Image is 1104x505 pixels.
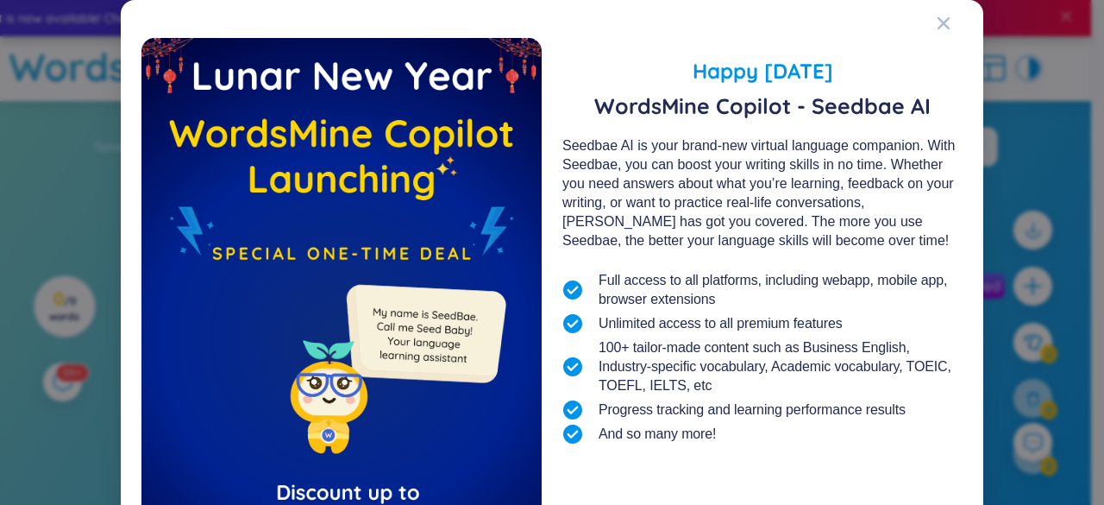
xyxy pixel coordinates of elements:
[599,401,906,420] span: Progress tracking and learning performance results
[338,249,510,421] img: minionSeedbaeMessage.35ffe99e.png
[599,425,716,444] span: And so many more!
[562,55,963,86] span: Happy [DATE]
[599,338,963,395] span: 100+ tailor-made content such as Business English, Industry-specific vocabulary, Academic vocabul...
[562,93,963,119] span: WordsMine Copilot - Seedbae AI
[599,314,843,333] span: Unlimited access to all premium features
[599,271,963,309] span: Full access to all platforms, including webapp, mobile app, browser extensions
[562,136,963,250] div: Seedbae AI is your brand-new virtual language companion. With Seedbae, you can boost your writing...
